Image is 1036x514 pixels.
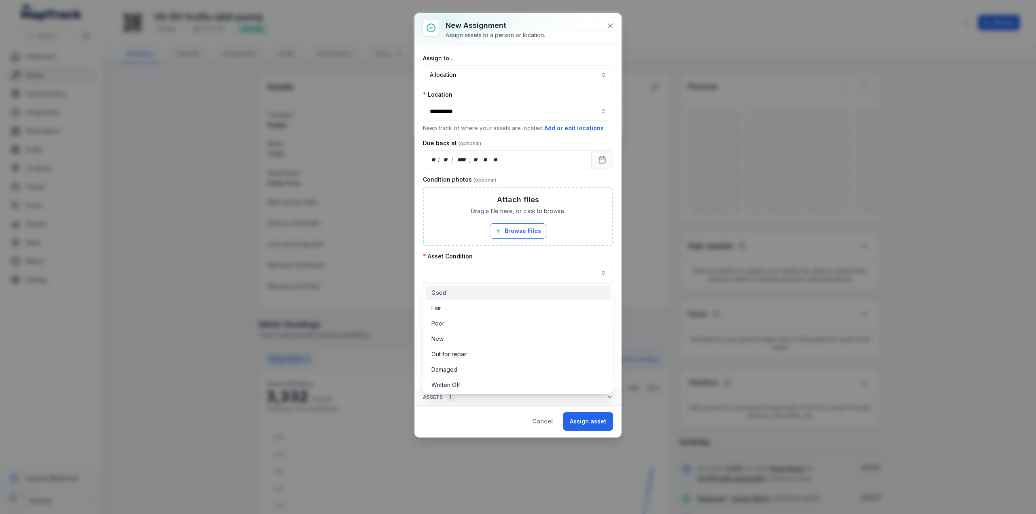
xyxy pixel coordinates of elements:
[431,304,441,312] span: Fair
[431,289,446,297] span: Good
[431,366,457,374] span: Damaged
[431,319,444,328] span: Poor
[431,381,460,389] span: Written Off
[431,335,444,343] span: New
[431,350,467,358] span: Out for repair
